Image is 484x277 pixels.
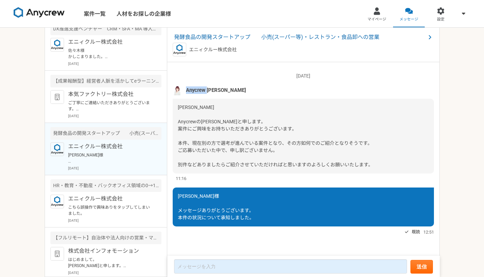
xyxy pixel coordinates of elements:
span: マイページ [368,17,386,22]
img: logo_text_blue_01.png [50,38,64,52]
p: [PERSON_NAME]様 メッセージありがとうございます。 本件の状況について承知しました。 [68,152,152,164]
p: [DATE] [173,72,434,80]
p: エニィクルー株式会社 [189,46,237,53]
p: [DATE] [68,166,161,171]
img: default_org_logo-42cde973f59100197ec2c8e796e4974ac8490bb5b08a0eb061ff975e4574aa76.png [50,90,64,104]
img: logo_text_blue_01.png [50,195,64,208]
span: メッセージ [400,17,418,22]
div: 【フルリモート】自治体や法人向けの営業・マーケティング業務 [50,232,161,244]
span: [PERSON_NAME]様 メッセージありがとうございます。 本件の状況について承知しました。 [178,193,254,220]
div: HR・教育・不動産・バックオフィス領域の0→1新規事業開発 事業責任者（候補） [50,179,161,192]
p: [DATE] [68,113,161,119]
span: 既読 [412,228,420,236]
div: 【成果報酬型】経営者人脈を活かしてeラーニング研修の商談トスアップ [50,75,161,87]
span: 11:16 [176,175,186,182]
p: [DATE] [68,270,161,275]
div: 発酵食品の開発スタートアップ 小売(スーパー等)・レストラン・食品卸への営業 [50,127,161,140]
p: 佐々木様 かしこまりました。 別件等ありましたらご相談させてください。 よろしくお願い致します。 [68,47,152,60]
img: %E5%90%8D%E7%A7%B0%E6%9C%AA%E8%A8%AD%E5%AE%9A%E3%81%AE%E3%83%87%E3%82%B6%E3%82%A4%E3%83%B3__3_.png [173,85,183,95]
img: 8DqYSo04kwAAAAASUVORK5CYII= [14,7,65,18]
div: DX推進支援ベンチャー CRM・SFA・MA 導入コンサルタント [50,23,161,35]
span: 発酵食品の開発スタートアップ 小売(スーパー等)・レストラン・食品卸への営業 [174,33,426,41]
span: Anycrew [PERSON_NAME] [186,86,246,94]
p: こちら誤操作で興味ありをタップしてしまいました。 [68,204,152,217]
span: 設定 [437,17,444,22]
span: 12:51 [423,229,434,235]
p: ご丁寧にご連絡いただきありがとうございます。 承知いたしました。 [68,100,152,112]
p: 株式会社インフォモーション [68,247,152,255]
p: [DATE] [68,61,161,66]
p: エニィクルー株式会社 [68,195,152,203]
p: [DATE] [68,218,161,223]
p: エニィクルー株式会社 [68,142,152,151]
img: default_org_logo-42cde973f59100197ec2c8e796e4974ac8490bb5b08a0eb061ff975e4574aa76.png [50,247,64,261]
img: logo_text_blue_01.png [173,43,186,56]
p: 本気ファクトリー株式会社 [68,90,152,98]
button: 送信 [410,260,433,274]
img: logo_text_blue_01.png [50,142,64,156]
span: [PERSON_NAME] Anycrewの[PERSON_NAME]と申します。 案件にご興味をお持ちいただきありがとうございます。 本件、現在別の方で選考が進んでいる案件となり、その方如何で... [178,105,373,167]
p: エニィクルー株式会社 [68,38,152,46]
p: はじめまして。 [PERSON_NAME]と申します。 本件は現在募集しておりますでしょうか？ 私は過去10年以上、toB領域でオフラインマーケティング〜インサイドセールス〜フィードセールスを担... [68,257,152,269]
